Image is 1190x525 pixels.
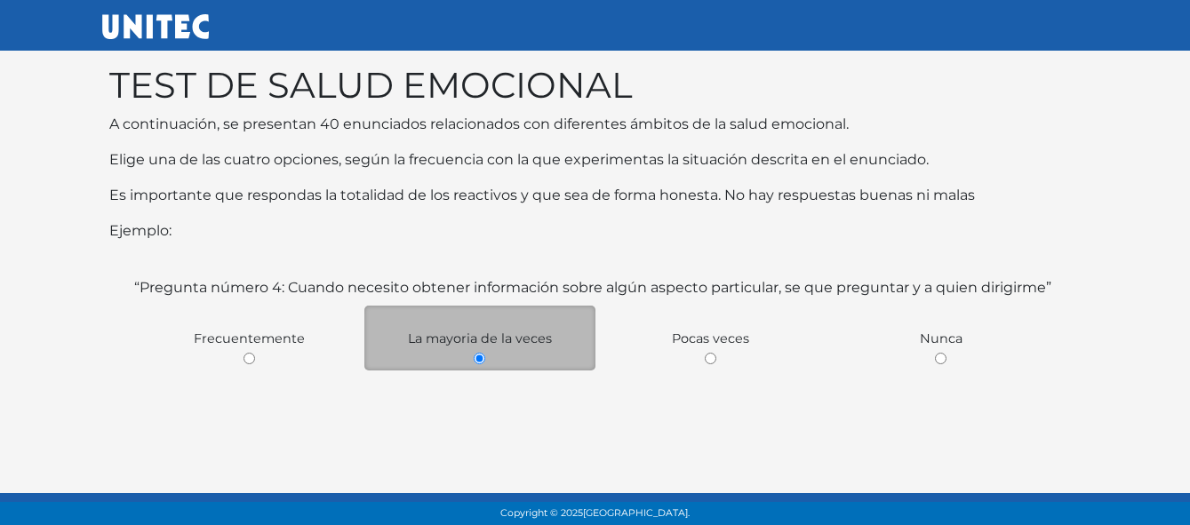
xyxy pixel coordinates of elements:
label: “Pregunta número 4: Cuando necesito obtener información sobre algún aspecto particular, se que pr... [134,277,1051,298]
span: [GEOGRAPHIC_DATA]. [583,507,690,519]
p: Es importante que respondas la totalidad de los reactivos y que sea de forma honesta. No hay resp... [109,185,1082,206]
span: Nunca [920,330,962,346]
h1: TEST DE SALUD EMOCIONAL [109,64,1082,107]
span: Frecuentemente [194,330,305,346]
p: Elige una de las cuatro opciones, según la frecuencia con la que experimentas la situación descri... [109,149,1082,171]
span: Pocas veces [672,330,749,346]
img: UNITEC [102,14,209,39]
span: La mayoria de la veces [408,330,552,346]
p: Ejemplo: [109,220,1082,242]
p: A continuación, se presentan 40 enunciados relacionados con diferentes ámbitos de la salud emocio... [109,114,1082,135]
